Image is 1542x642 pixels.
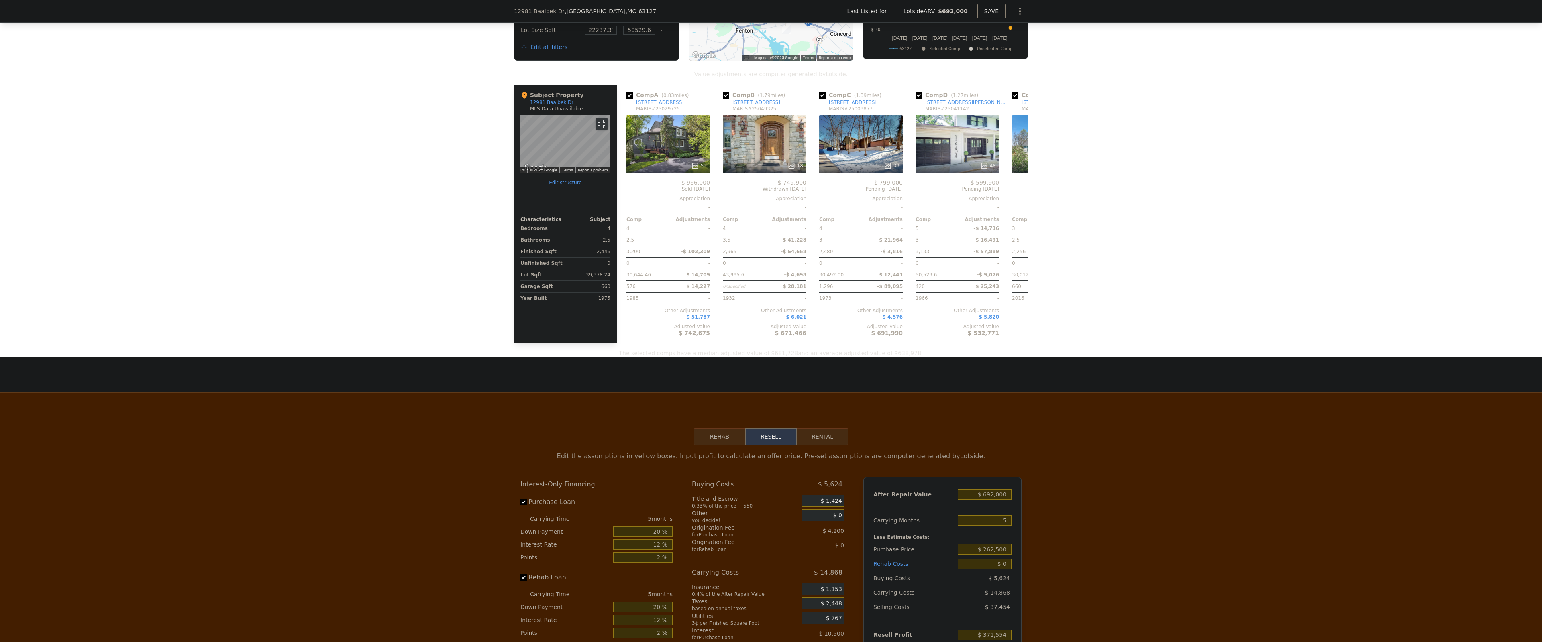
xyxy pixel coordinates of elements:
[723,323,806,330] div: Adjusted Value
[692,538,781,546] div: Origination Fee
[948,93,981,98] span: ( miles)
[520,115,610,173] div: Street View
[819,195,903,202] div: Appreciation
[916,307,999,314] div: Other Adjustments
[692,509,798,517] div: Other
[916,226,919,231] span: 5
[972,35,987,41] text: [DATE]
[819,99,877,106] a: [STREET_ADDRESS]
[681,179,710,186] span: $ 966,000
[973,249,999,254] span: -$ 57,889
[520,281,564,292] div: Garage Sqft
[692,495,798,503] div: Title and Escrow
[723,91,788,99] div: Comp B
[732,106,776,112] div: MARIS # 25049325
[686,284,710,289] span: $ 14,227
[520,614,610,626] div: Interest Rate
[787,162,803,170] div: 18
[520,91,583,99] div: Subject Property
[1012,234,1052,246] div: 2.5
[565,7,656,15] span: , [GEOGRAPHIC_DATA]
[819,226,822,231] span: 4
[755,93,788,98] span: ( miles)
[973,226,999,231] span: -$ 14,736
[977,46,1012,51] text: Unselected Comp
[520,258,564,269] div: Unfinished Sqft
[957,216,999,223] div: Adjustments
[521,24,580,36] div: Lot Size Sqft
[1012,284,1021,289] span: 660
[626,272,651,278] span: 30,644.46
[818,477,842,492] span: $ 5,624
[797,428,848,445] button: Rental
[863,293,903,304] div: -
[819,234,859,246] div: 3
[626,8,657,14] span: , MO 63127
[992,35,1008,41] text: [DATE]
[626,202,710,213] div: -
[723,226,726,231] span: 4
[692,583,798,591] div: Insurance
[723,234,763,246] div: 3.5
[1022,106,1065,112] div: MARIS # 25008752
[1012,293,1052,304] div: 2016
[916,284,925,289] span: 420
[692,517,798,524] div: you decide!
[1012,195,1095,202] div: Appreciation
[578,168,608,172] a: Report a problem
[1012,216,1054,223] div: Comp
[520,551,610,564] div: Points
[871,330,903,336] span: $ 691,990
[899,46,912,51] text: 63127
[514,7,565,15] span: 12981 Baalbek Dr
[784,314,806,320] span: -$ 6,021
[803,55,814,60] a: Terms
[636,99,684,106] div: [STREET_ADDRESS]
[766,258,806,269] div: -
[692,546,781,553] div: for Rehab Loan
[692,612,798,620] div: Utilities
[930,46,960,51] text: Selected Comp
[819,293,859,304] div: 1973
[520,574,527,581] input: Rehab Loan
[1012,3,1028,19] button: Show Options
[745,428,797,445] button: Resell
[520,499,527,505] input: Purchase Loan
[692,477,781,492] div: Buying Costs
[1012,272,1036,278] span: 30,012.84
[819,323,903,330] div: Adjusted Value
[833,512,842,519] span: $ 0
[879,272,903,278] span: $ 12,441
[1003,18,1018,23] text: Subject
[723,293,763,304] div: 1932
[522,163,549,173] img: Google
[1012,323,1095,330] div: Adjusted Value
[692,591,798,597] div: 0.4% of the After Repair Value
[1012,186,1095,192] span: Active Listing [DATE]
[835,542,844,549] span: $ 0
[520,477,673,492] div: Interest-Only Financing
[585,512,673,525] div: 5 months
[691,162,707,170] div: 53
[819,284,833,289] span: 1,296
[925,99,1009,106] div: [STREET_ADDRESS][PERSON_NAME]
[723,99,780,106] a: [STREET_ADDRESS]
[626,323,710,330] div: Adjusted Value
[663,93,674,98] span: 0.83
[989,575,1010,581] span: $ 5,624
[520,570,610,585] label: Rehab Loan
[692,532,781,538] div: for Purchase Loan
[1012,202,1095,213] div: -
[819,186,903,192] span: Pending [DATE]
[694,428,745,445] button: Rehab
[626,186,710,192] span: Sold [DATE]
[916,195,999,202] div: Appreciation
[916,293,956,304] div: 1966
[873,528,1012,542] div: Less Estimate Costs:
[636,106,680,112] div: MARIS # 25029725
[567,293,610,304] div: 1975
[819,216,861,223] div: Comp
[692,503,798,509] div: 0.33% of the price + 550
[520,601,610,614] div: Down Payment
[626,234,667,246] div: 2.5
